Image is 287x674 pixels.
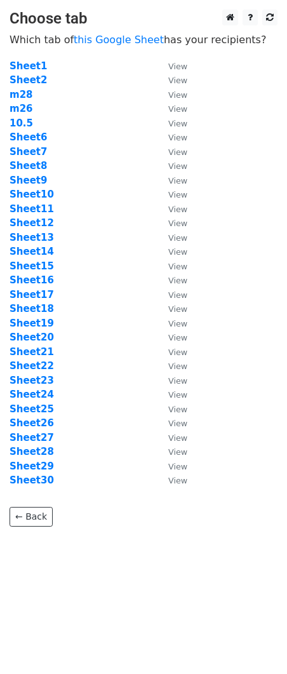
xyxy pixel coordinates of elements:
[10,246,54,257] a: Sheet14
[168,476,187,485] small: View
[168,262,187,271] small: View
[168,90,187,100] small: View
[10,507,53,527] a: ← Back
[10,360,54,372] a: Sheet22
[10,403,54,415] strong: Sheet25
[156,432,187,443] a: View
[10,217,54,229] a: Sheet12
[168,376,187,386] small: View
[168,319,187,328] small: View
[156,260,187,272] a: View
[156,318,187,329] a: View
[156,89,187,100] a: View
[156,131,187,143] a: View
[156,74,187,86] a: View
[168,462,187,471] small: View
[10,389,54,400] a: Sheet24
[168,304,187,314] small: View
[156,375,187,386] a: View
[168,347,187,357] small: View
[156,160,187,172] a: View
[168,119,187,128] small: View
[168,290,187,300] small: View
[10,175,47,186] a: Sheet9
[10,274,54,286] strong: Sheet16
[156,103,187,114] a: View
[168,247,187,257] small: View
[10,10,277,28] h3: Choose tab
[156,146,187,158] a: View
[156,332,187,343] a: View
[156,461,187,472] a: View
[168,176,187,185] small: View
[168,447,187,457] small: View
[156,175,187,186] a: View
[156,389,187,400] a: View
[10,189,54,200] a: Sheet10
[168,133,187,142] small: View
[10,74,47,86] a: Sheet2
[156,403,187,415] a: View
[10,303,54,314] a: Sheet18
[168,219,187,228] small: View
[10,346,54,358] strong: Sheet21
[156,118,187,129] a: View
[10,446,54,457] a: Sheet28
[156,203,187,215] a: View
[156,274,187,286] a: View
[168,333,187,342] small: View
[168,104,187,114] small: View
[156,189,187,200] a: View
[10,289,54,300] a: Sheet17
[168,233,187,243] small: View
[168,419,187,428] small: View
[156,289,187,300] a: View
[10,461,54,472] a: Sheet29
[10,89,33,100] a: m28
[156,60,187,72] a: View
[168,433,187,443] small: View
[10,475,54,486] strong: Sheet30
[10,118,33,129] a: 10.5
[156,232,187,243] a: View
[10,432,54,443] a: Sheet27
[10,332,54,343] a: Sheet20
[156,346,187,358] a: View
[10,131,47,143] a: Sheet6
[168,147,187,157] small: View
[10,232,54,243] a: Sheet13
[10,260,54,272] strong: Sheet15
[168,190,187,199] small: View
[10,160,47,172] a: Sheet8
[10,318,54,329] a: Sheet19
[10,375,54,386] a: Sheet23
[10,146,47,158] a: Sheet7
[168,405,187,414] small: View
[10,103,33,114] strong: m26
[156,303,187,314] a: View
[156,417,187,429] a: View
[10,60,47,72] a: Sheet1
[168,161,187,171] small: View
[156,446,187,457] a: View
[168,390,187,400] small: View
[10,203,54,215] a: Sheet11
[74,34,164,46] a: this Google Sheet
